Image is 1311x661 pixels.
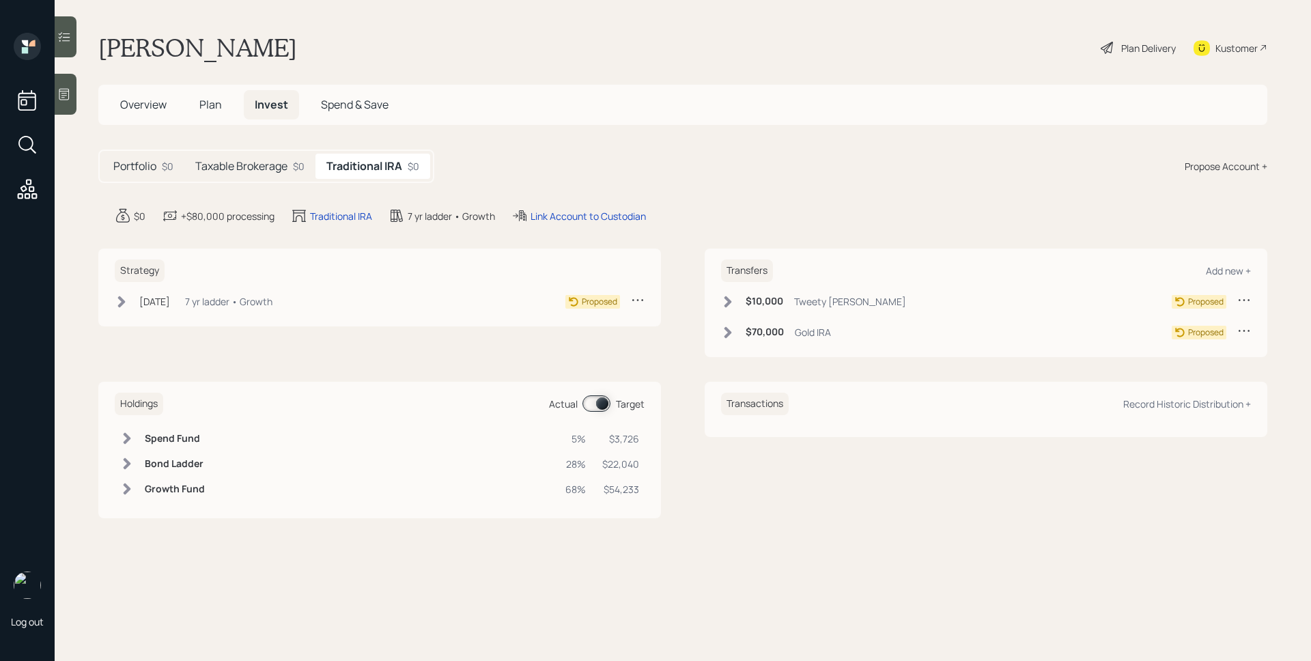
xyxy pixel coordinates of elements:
div: Gold IRA [795,325,831,339]
h1: [PERSON_NAME] [98,33,297,63]
div: $0 [408,159,419,173]
h6: Growth Fund [145,483,205,495]
div: 28% [565,457,586,471]
h6: Spend Fund [145,433,205,445]
img: james-distasi-headshot.png [14,572,41,599]
div: Traditional IRA [310,209,372,223]
div: [DATE] [139,294,170,309]
div: Link Account to Custodian [531,209,646,223]
h5: Traditional IRA [326,160,402,173]
span: Overview [120,97,167,112]
div: Propose Account + [1185,159,1267,173]
div: +$80,000 processing [181,209,274,223]
h6: Strategy [115,259,165,282]
div: Log out [11,615,44,628]
div: Record Historic Distribution + [1123,397,1251,410]
div: Tweety [PERSON_NAME] [794,294,906,309]
h5: Portfolio [113,160,156,173]
h6: Transactions [721,393,789,415]
div: 68% [565,482,586,496]
div: $54,233 [602,482,639,496]
div: Plan Delivery [1121,41,1176,55]
div: 7 yr ladder • Growth [185,294,272,309]
div: Target [616,397,645,411]
div: $22,040 [602,457,639,471]
h5: Taxable Brokerage [195,160,287,173]
h6: Holdings [115,393,163,415]
div: $0 [162,159,173,173]
div: 7 yr ladder • Growth [408,209,495,223]
h6: Bond Ladder [145,458,205,470]
h6: Transfers [721,259,773,282]
div: 5% [565,432,586,446]
span: Plan [199,97,222,112]
span: Spend & Save [321,97,389,112]
div: Proposed [1188,296,1224,308]
div: Add new + [1206,264,1251,277]
div: Kustomer [1215,41,1258,55]
div: Proposed [582,296,617,308]
span: Invest [255,97,288,112]
div: Actual [549,397,578,411]
h6: $10,000 [746,296,783,307]
div: $0 [293,159,305,173]
h6: $70,000 [746,326,784,338]
div: Proposed [1188,326,1224,339]
div: $3,726 [602,432,639,446]
div: $0 [134,209,145,223]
